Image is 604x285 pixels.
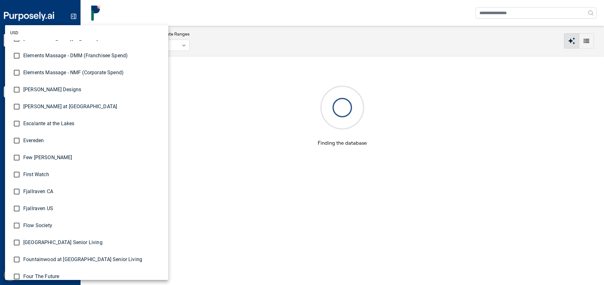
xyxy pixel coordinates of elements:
[23,256,163,263] span: Fountainwood at [GEOGRAPHIC_DATA] Senior Living
[23,239,163,246] span: [GEOGRAPHIC_DATA] Senior Living
[23,69,163,76] span: Elements Massage - NMF (Corporate Spend)
[23,171,163,178] span: First Watch
[23,154,163,161] span: Few [PERSON_NAME]
[23,205,163,212] span: Fjallraven US
[23,222,163,229] span: Flow Society
[23,86,163,93] span: [PERSON_NAME] Designs
[23,273,163,280] span: Four The Future
[23,188,163,195] span: Fjallraven CA
[23,52,163,59] span: Elements Massage - DMM (Franchisee Spend)
[5,25,168,40] li: USD
[23,120,163,127] span: Escalante at the Lakes
[23,137,163,144] span: Evereden
[23,103,163,110] span: [PERSON_NAME] at [GEOGRAPHIC_DATA]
